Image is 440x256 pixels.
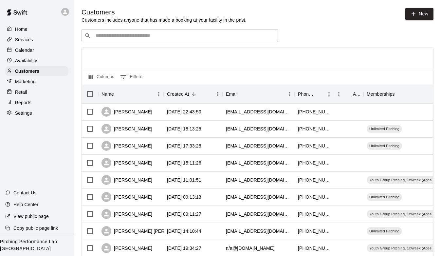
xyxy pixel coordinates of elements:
[298,228,331,234] div: +15027791065
[87,72,116,82] button: Select columns
[226,126,291,132] div: nwaters01@icloud.com
[5,108,68,118] a: Settings
[226,85,238,103] div: Email
[167,143,201,149] div: 2025-08-11 17:33:25
[167,228,201,234] div: 2025-08-06 14:10:44
[315,89,324,99] button: Sort
[82,8,247,17] h5: Customers
[189,89,198,99] button: Sort
[101,124,152,134] div: [PERSON_NAME]
[367,126,402,131] span: Unlimited Pitching
[213,89,223,99] button: Menu
[298,85,315,103] div: Phone Number
[367,143,402,148] span: Unlimited Pitching
[15,57,37,64] p: Availability
[285,89,295,99] button: Menu
[5,98,68,108] div: Reports
[98,85,164,103] div: Name
[5,35,68,45] a: Services
[298,108,331,115] div: +18127862112
[101,175,152,185] div: [PERSON_NAME]
[167,85,189,103] div: Created At
[15,47,34,53] p: Calendar
[5,87,68,97] a: Retail
[226,108,291,115] div: dscott406@yahoo.com
[101,243,152,253] div: [PERSON_NAME]
[101,141,152,151] div: [PERSON_NAME]
[167,194,201,200] div: 2025-08-07 09:13:13
[405,8,433,20] a: New
[367,194,402,200] span: Unlimited Pitching
[298,194,331,200] div: +18127047461
[13,201,38,208] p: Help Center
[15,36,33,43] p: Services
[114,89,123,99] button: Sort
[226,177,291,183] div: brittfletcher@hotmail.com
[5,45,68,55] a: Calendar
[167,211,201,217] div: 2025-08-07 09:11:27
[5,66,68,76] a: Customers
[15,78,36,85] p: Marketing
[167,126,201,132] div: 2025-08-11 18:13:25
[15,89,27,95] p: Retail
[353,85,360,103] div: Age
[226,194,291,200] div: noahcain72@gmail.com
[82,17,247,23] p: Customers includes anyone that has made a booking at your facility in the past.
[367,227,402,235] div: Unlimited Pitching
[101,85,114,103] div: Name
[226,143,291,149] div: bethrn42@gmail.com
[167,108,201,115] div: 2025-08-12 22:43:50
[344,89,353,99] button: Sort
[367,193,402,201] div: Unlimited Pitching
[226,160,291,166] div: leedowning33@gmail.com
[101,107,152,117] div: [PERSON_NAME]
[13,189,37,196] p: Contact Us
[15,110,32,116] p: Settings
[334,89,344,99] button: Menu
[13,225,58,231] p: Copy public page link
[5,24,68,34] a: Home
[298,245,331,251] div: +15026405673
[298,160,331,166] div: +15026814388
[15,26,27,32] p: Home
[82,29,278,42] div: Search customers by name or email
[167,245,201,251] div: 2025-08-05 19:34:27
[367,85,395,103] div: Memberships
[367,228,402,234] span: Unlimited Pitching
[298,126,331,132] div: +15025659207
[226,228,291,234] div: easonwoodrum2599@gmail.com
[298,143,331,149] div: +13179033902
[238,89,247,99] button: Sort
[154,89,164,99] button: Menu
[15,68,39,74] p: Customers
[13,213,49,220] p: View public page
[15,99,31,106] p: Reports
[334,85,363,103] div: Age
[5,77,68,87] a: Marketing
[101,192,152,202] div: [PERSON_NAME]
[295,85,334,103] div: Phone Number
[101,209,152,219] div: [PERSON_NAME]
[164,85,223,103] div: Created At
[298,177,331,183] div: +15025105206
[5,56,68,66] a: Availability
[367,142,402,150] div: Unlimited Pitching
[119,72,144,82] button: Show filters
[101,226,192,236] div: [PERSON_NAME] [PERSON_NAME]
[167,177,201,183] div: 2025-08-09 11:01:51
[298,211,331,217] div: +15029304115
[167,160,201,166] div: 2025-08-10 15:11:26
[226,211,291,217] div: bulldog7673@gmail.com
[223,85,295,103] div: Email
[395,89,404,99] button: Sort
[324,89,334,99] button: Menu
[226,245,274,251] div: n/a@outlook.com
